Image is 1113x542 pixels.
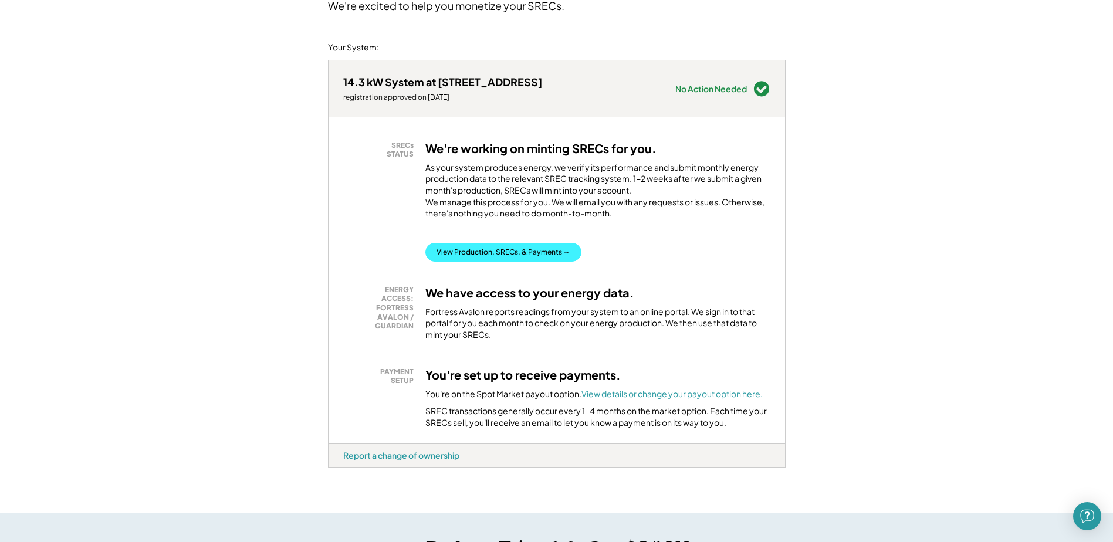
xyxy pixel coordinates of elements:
[328,42,379,53] div: Your System:
[425,405,770,428] div: SREC transactions generally occur every 1-4 months on the market option. Each time your SRECs sel...
[425,285,634,300] h3: We have access to your energy data.
[349,285,414,331] div: ENERGY ACCESS: FORTRESS AVALON / GUARDIAN
[425,367,621,382] h3: You're set up to receive payments.
[675,84,747,93] div: No Action Needed
[425,388,763,400] div: You're on the Spot Market payout option.
[349,141,414,159] div: SRECs STATUS
[343,93,542,102] div: registration approved on [DATE]
[328,468,370,472] div: tp64amte - VA Distributed
[425,243,581,262] button: View Production, SRECs, & Payments →
[343,75,542,89] div: 14.3 kW System at [STREET_ADDRESS]
[425,141,657,156] h3: We're working on minting SRECs for you.
[343,450,459,460] div: Report a change of ownership
[425,162,770,225] div: As your system produces energy, we verify its performance and submit monthly energy production da...
[425,306,770,341] div: Fortress Avalon reports readings from your system to an online portal. We sign in to that portal ...
[1073,502,1101,530] div: Open Intercom Messenger
[581,388,763,399] a: View details or change your payout option here.
[349,367,414,385] div: PAYMENT SETUP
